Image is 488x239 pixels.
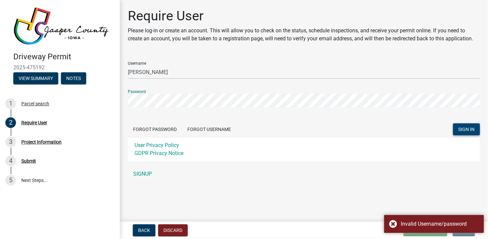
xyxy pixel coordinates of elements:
[401,220,479,228] div: Invalid Username/password
[134,150,183,156] a: GDPR Privacy Notice
[21,140,62,144] div: Project Information
[5,98,16,109] div: 1
[458,126,475,132] span: SIGN IN
[13,64,107,71] span: 2025-475192
[134,142,179,148] a: User Privacy Policy
[5,137,16,147] div: 3
[5,156,16,166] div: 4
[61,72,86,84] button: Notes
[5,117,16,128] div: 2
[21,101,49,106] div: Parcel search
[13,52,115,62] h4: Driveway Permit
[182,123,236,135] button: Forgot Username
[128,27,480,43] p: Please log-in or create an account. This will allow you to check on the status, schedule inspecti...
[128,123,182,135] button: Forgot Password
[128,8,480,24] h1: Require User
[13,72,58,84] button: View Summary
[453,123,480,135] button: SIGN IN
[13,76,58,81] wm-modal-confirm: Summary
[61,76,86,81] wm-modal-confirm: Notes
[128,167,480,181] a: SIGNUP
[5,175,16,186] div: 5
[21,159,36,163] div: Submit
[138,228,150,233] span: Back
[158,224,188,236] button: Discard
[13,7,109,45] img: Jasper County, Iowa
[21,120,47,125] div: Require User
[133,224,155,236] button: Back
